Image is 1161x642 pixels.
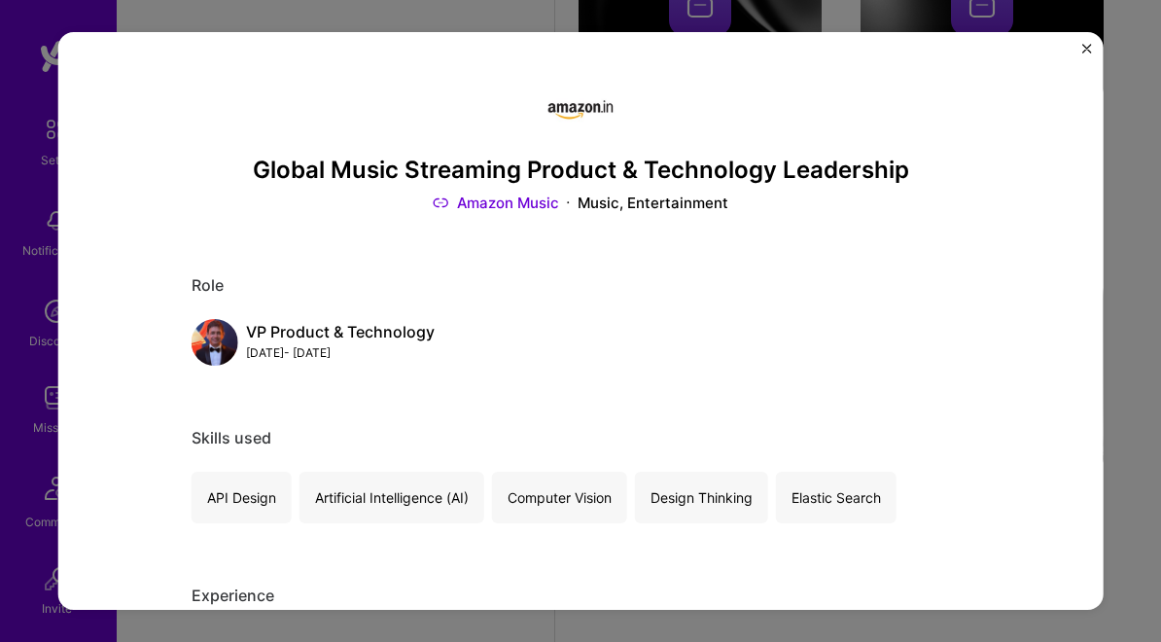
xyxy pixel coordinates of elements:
[433,193,449,213] img: Link
[545,71,616,141] img: Company logo
[192,586,969,606] div: Experience
[299,472,484,523] div: Artificial Intelligence (AI)
[492,472,627,523] div: Computer Vision
[246,322,435,342] div: VP Product & Technology
[192,472,292,523] div: API Design
[635,472,768,523] div: Design Thinking
[192,157,969,185] h3: Global Music Streaming Product & Technology Leadership
[192,428,969,448] div: Skills used
[433,193,559,213] a: Amazon Music
[776,472,897,523] div: Elastic Search
[1081,44,1091,64] button: Close
[192,275,969,296] div: Role
[567,193,570,213] img: Dot
[246,342,435,363] div: [DATE] - [DATE]
[578,193,728,213] div: Music, Entertainment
